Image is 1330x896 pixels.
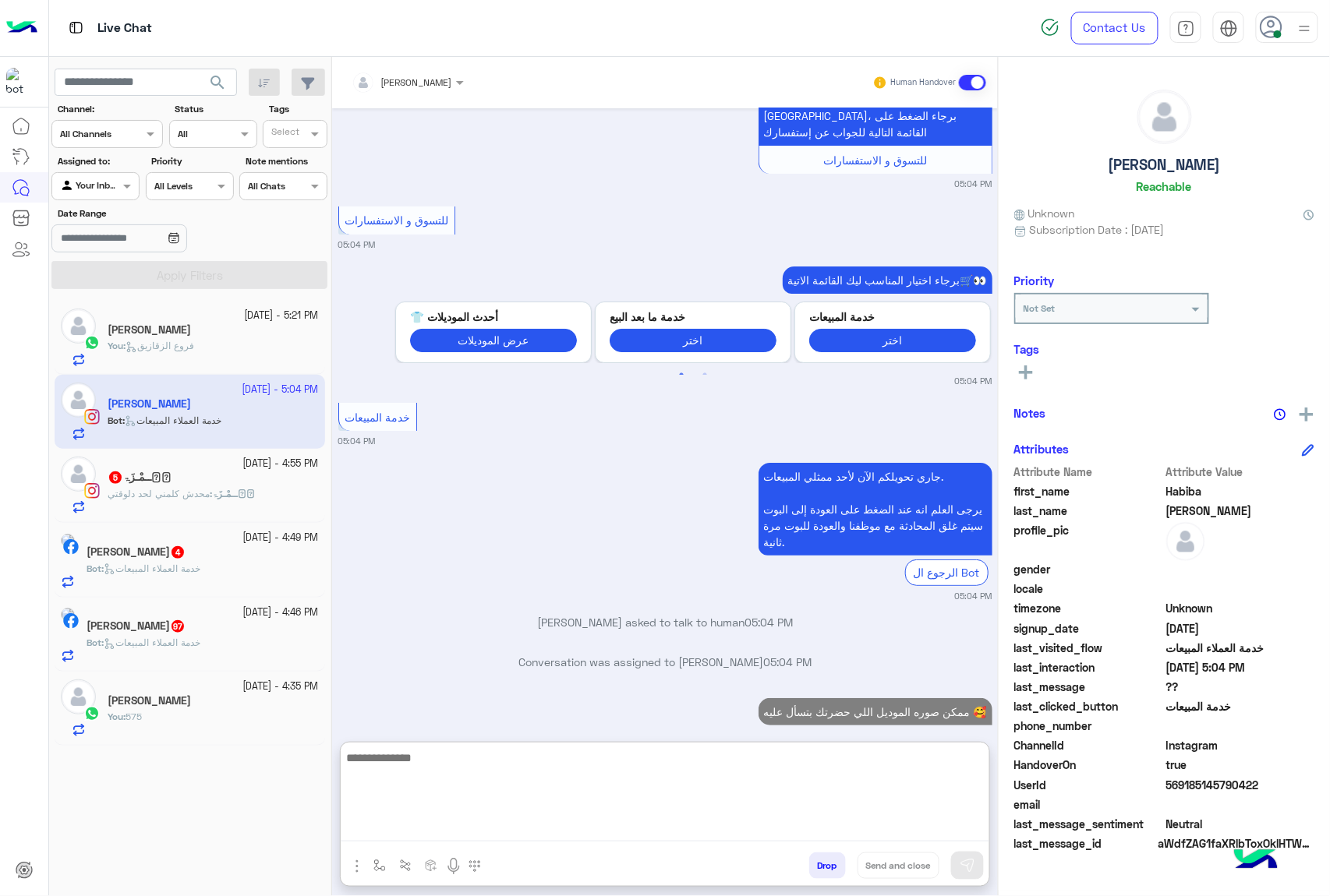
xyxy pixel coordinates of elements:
[1137,179,1192,193] h6: Reachable
[61,457,96,492] img: defaultAdmin.png
[1170,12,1201,44] a: tab
[1300,407,1314,422] img: add
[1166,522,1205,561] img: defaultAdmin.png
[1014,620,1163,637] span: signup_date
[212,488,255,499] span: حۡــمْـزَۃ
[58,102,161,116] label: Channel:
[1014,406,1046,420] h6: Notes
[1014,503,1163,519] span: last_name
[469,860,481,873] img: make a call
[1014,442,1070,456] h6: Attributes
[858,852,939,879] button: Send and close
[1166,757,1315,773] span: true
[1220,19,1238,37] img: tab
[1274,408,1286,421] img: notes
[108,488,210,499] span: محدش كلمني لحد دلوقتي
[199,69,237,102] button: search
[104,563,200,574] span: خدمة العملاء المبيعات
[108,340,123,351] span: You
[1014,342,1314,356] h6: Tags
[1041,18,1059,37] img: spinner
[1295,19,1314,38] img: profile
[87,545,186,559] h5: Elsayid Elrakhu
[269,125,299,143] div: Select
[345,213,448,227] span: للتسوق و الاستفسارات
[1229,834,1283,888] img: hulul-logo.png
[87,637,104,648] b: :
[172,546,184,559] span: 4
[1014,777,1163,793] span: UserId
[1014,205,1075,221] span: Unknown
[1138,90,1191,143] img: defaultAdmin.png
[1014,816,1163,832] span: last_message_sentiment
[84,706,100,721] img: WhatsApp
[1166,600,1315,616] span: Unknown
[246,154,326,168] label: Note mentions
[1014,796,1163,813] span: email
[1014,464,1163,480] span: Attribute Name
[108,323,191,337] h5: Mohamed ElMansy
[419,852,444,878] button: create order
[108,711,126,722] b: :
[87,563,101,574] span: Bot
[345,411,410,424] span: خدمة المبيعات
[610,329,776,351] button: اختر
[823,153,927,167] span: للتسوق و الاستفسارات
[1014,679,1163,695] span: last_message
[955,375,992,387] small: 05:04 PM
[63,539,79,555] img: Facebook
[175,102,255,116] label: Status
[1014,561,1163,577] span: gender
[410,329,577,351] button: عرض الموديلات
[1166,796,1315,813] span: null
[1014,483,1163,499] span: first_name
[1014,737,1163,753] span: ChannelId
[1030,221,1165,238] span: Subscription Date : [DATE]
[243,531,319,545] small: [DATE] - 4:49 PM
[63,613,79,629] img: Facebook
[1166,718,1315,734] span: null
[61,534,75,548] img: picture
[783,266,992,294] p: 27/9/2025, 5:04 PM
[1014,835,1155,852] span: last_message_id
[1014,273,1055,287] h6: Priority
[97,18,152,39] p: Live Chat
[243,605,319,620] small: [DATE] - 4:46 PM
[1166,659,1315,676] span: 2025-09-27T14:04:56.828Z
[1014,698,1163,714] span: last_clicked_button
[87,619,186,633] h5: Mohamed Elsayed
[87,563,104,574] b: :
[399,859,412,872] img: Trigger scenario
[745,616,793,629] span: 05:04 PM
[109,471,122,484] span: 5
[66,18,86,37] img: tab
[1071,12,1158,44] a: Contact Us
[1166,503,1315,519] span: Ahmed
[905,559,989,585] div: الرجوع ال Bot
[425,859,437,872] img: create order
[245,309,319,323] small: [DATE] - 5:21 PM
[172,620,184,633] span: 97
[348,857,366,876] img: send attachment
[1166,580,1315,597] span: null
[955,590,992,602] small: 05:04 PM
[1014,640,1163,656] span: last_visited_flow
[108,694,191,707] h5: Mohamed
[1158,835,1314,852] span: aWdfZAG1faXRlbToxOklHTWVzc2FnZAUlEOjE3ODQxNDAxOTYyNzg0NDQyOjM0MDI4MjM2Njg0MTcxMDMwMTI0NDI1OTczODg...
[759,698,992,725] p: 27/9/2025, 5:22 PM
[1166,464,1315,480] span: Attribute Value
[338,435,376,447] small: 05:04 PM
[393,852,419,878] button: Trigger scenario
[51,261,327,289] button: Apply Filters
[208,73,227,92] span: search
[108,471,172,484] h5: حۡــمْـزَۃ
[1014,718,1163,734] span: phone_number
[338,614,992,630] p: [PERSON_NAME] asked to talk to human
[84,335,100,351] img: WhatsApp
[1109,156,1221,174] h5: [PERSON_NAME]
[1166,737,1315,753] span: 8
[697,367,713,383] button: 2 of 2
[960,858,975,873] img: send message
[410,309,577,325] p: أحدث الموديلات 👕
[87,637,101,648] span: Bot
